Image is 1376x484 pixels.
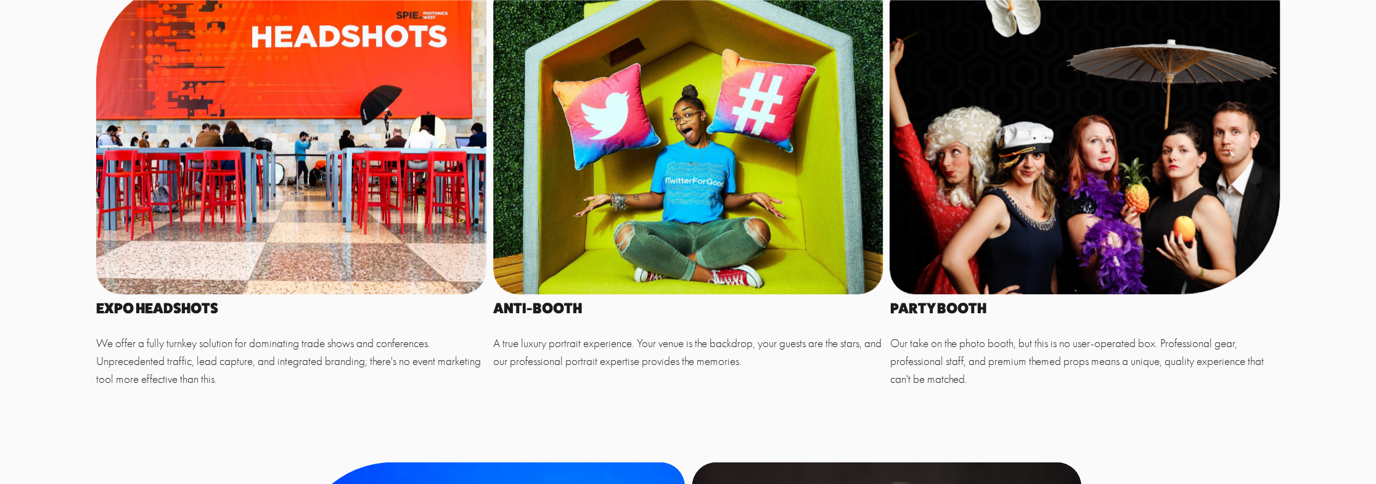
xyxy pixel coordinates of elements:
[493,335,883,371] p: A true luxury portrait experience. Your venue is the backdrop, your guests are the stars, and our...
[890,335,1280,388] p: Our take on the photo booth, but this is no user-operated box. Professional gear, professional st...
[96,301,486,316] h4: EXPO Headshots
[493,301,883,316] h4: Anti-Booth
[890,301,1280,316] h4: Party Booth
[96,335,486,388] p: We offer a fully turnkey solution for dominating trade shows and conferences. Unprecedented traff...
